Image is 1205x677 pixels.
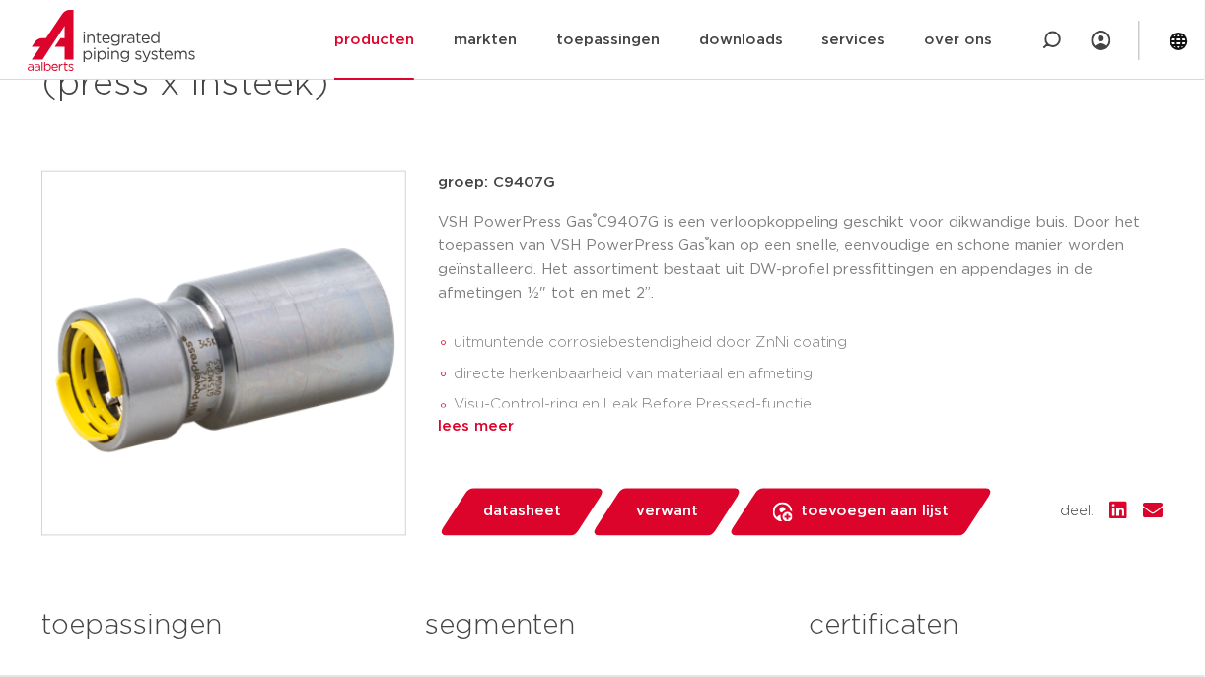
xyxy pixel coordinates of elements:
[454,327,1164,359] li: uitmuntende corrosiebestendigheid door ZnNi coating
[591,489,743,536] a: verwant
[438,416,1164,440] div: lees meer
[810,607,1164,646] h3: certificaten
[801,497,950,528] span: toevoegen aan lijst
[438,489,605,536] a: datasheet
[593,212,597,223] sup: ®
[636,497,698,528] span: verwant
[425,607,779,646] h3: segmenten
[454,359,1164,390] li: directe herkenbaarheid van materiaal en afmeting
[454,390,1164,422] li: Visu-Control-ring en Leak Before Pressed-functie
[1061,501,1095,524] span: deel:
[438,211,1164,305] p: VSH PowerPress Gas C9407G is een verloopkoppeling geschikt voor dikwandige buis. Door het toepass...
[705,236,709,246] sup: ®
[483,497,561,528] span: datasheet
[42,172,405,535] img: Product Image for VSH PowerPress Gas verloopkoppeling (press x insteek)
[41,607,395,646] h3: toepassingen
[438,171,1164,195] p: groep: C9407G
